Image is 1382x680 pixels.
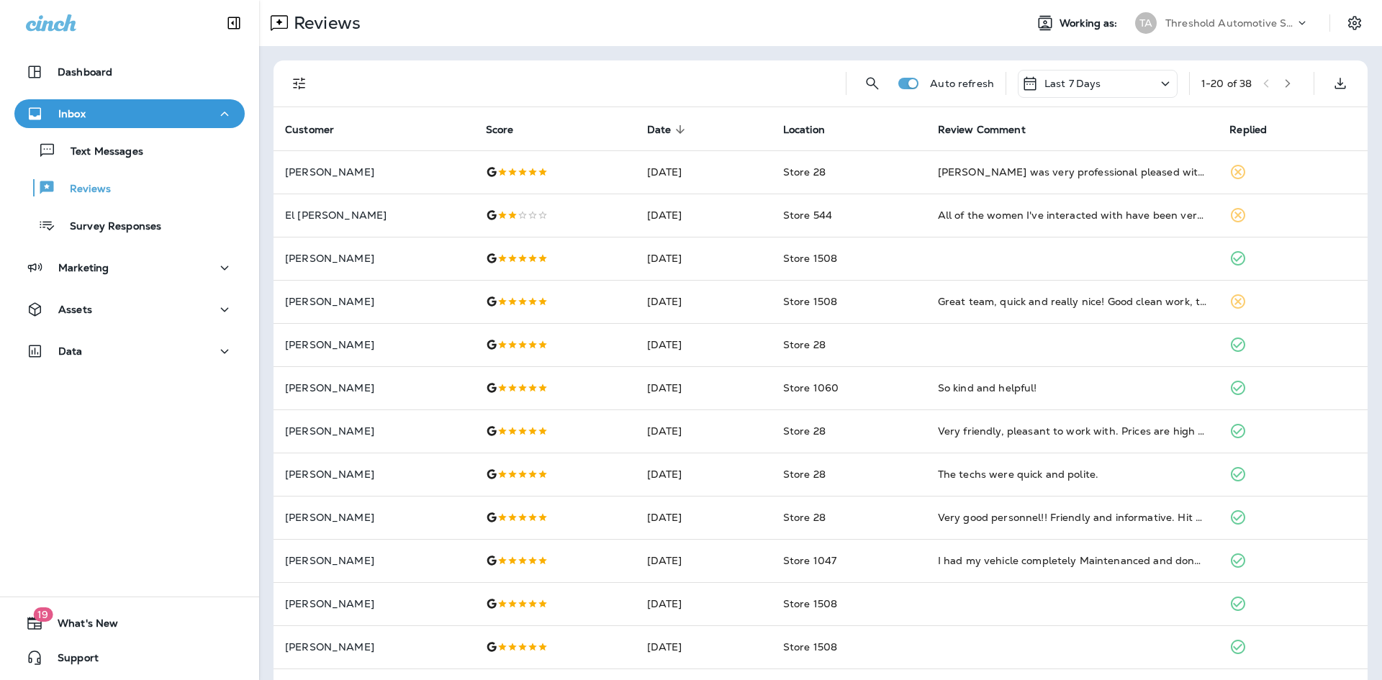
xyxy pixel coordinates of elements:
span: What's New [43,617,118,635]
span: Replied [1229,124,1267,136]
button: Text Messages [14,135,245,166]
div: Great team, quick and really nice! Good clean work, they even show you the engine compartment, oi... [938,294,1207,309]
button: Search Reviews [858,69,887,98]
td: [DATE] [636,625,772,668]
button: Marketing [14,253,245,282]
p: [PERSON_NAME] [285,468,463,480]
div: All of the women I've interacted with have been very informative, courteous & professional. The l... [938,208,1207,222]
div: 1 - 20 of 38 [1201,78,1252,89]
button: Data [14,337,245,366]
span: Date [647,123,690,136]
td: [DATE] [636,194,772,237]
p: [PERSON_NAME] [285,296,463,307]
td: [DATE] [636,323,772,366]
div: Danny was very professional pleased with service [938,165,1207,179]
p: [PERSON_NAME] [285,382,463,394]
p: Inbox [58,108,86,119]
button: Collapse Sidebar [214,9,254,37]
span: Review Comment [938,124,1026,136]
span: Store 1508 [783,597,837,610]
span: Customer [285,124,334,136]
span: Store 1508 [783,640,837,653]
p: [PERSON_NAME] [285,598,463,609]
button: Settings [1342,10,1368,36]
p: Marketing [58,262,109,273]
span: Score [486,124,514,136]
button: Inbox [14,99,245,128]
td: [DATE] [636,366,772,409]
p: Last 7 Days [1044,78,1101,89]
p: Text Messages [56,145,143,159]
p: [PERSON_NAME] [285,166,463,178]
td: [DATE] [636,453,772,496]
span: Score [486,123,533,136]
span: Replied [1229,123,1286,136]
td: [DATE] [636,237,772,280]
div: Very friendly, pleasant to work with. Prices are high everywhere, but it's a lot easier with grea... [938,424,1207,438]
span: Working as: [1060,17,1121,30]
td: [DATE] [636,150,772,194]
button: Support [14,643,245,672]
button: Filters [285,69,314,98]
td: [DATE] [636,496,772,539]
span: 19 [33,607,53,622]
span: Store 28 [783,468,826,481]
button: Reviews [14,173,245,203]
button: Dashboard [14,58,245,86]
p: [PERSON_NAME] [285,641,463,653]
span: Customer [285,123,353,136]
td: [DATE] [636,582,772,625]
td: [DATE] [636,280,772,323]
div: Very good personnel!! Friendly and informative. Hit cookies, pop and cold water a huge plus. Grea... [938,510,1207,525]
span: Support [43,652,99,669]
p: Threshold Automotive Service dba Grease Monkey [1165,17,1295,29]
p: El [PERSON_NAME] [285,209,463,221]
span: Store 1047 [783,554,836,567]
p: [PERSON_NAME] [285,512,463,523]
span: Store 544 [783,209,832,222]
div: The techs were quick and polite. [938,467,1207,481]
p: Dashboard [58,66,112,78]
span: Date [647,124,672,136]
td: [DATE] [636,409,772,453]
div: TA [1135,12,1157,34]
p: [PERSON_NAME] [285,339,463,350]
p: [PERSON_NAME] [285,555,463,566]
span: Location [783,124,825,136]
p: Auto refresh [930,78,994,89]
p: Reviews [55,183,111,196]
span: Store 28 [783,511,826,524]
span: Store 28 [783,166,826,178]
button: Assets [14,295,245,324]
span: Store 1508 [783,295,837,308]
p: [PERSON_NAME] [285,425,463,437]
p: Reviews [288,12,361,34]
div: I had my vehicle completely Maintenanced and done with no issues whatsoever. I actually was in an... [938,553,1207,568]
span: Location [783,123,844,136]
button: Export as CSV [1326,69,1355,98]
p: Assets [58,304,92,315]
p: Data [58,345,83,357]
p: Survey Responses [55,220,161,234]
div: So kind and helpful! [938,381,1207,395]
span: Store 1060 [783,381,839,394]
span: Review Comment [938,123,1044,136]
button: 19What's New [14,609,245,638]
span: Store 28 [783,338,826,351]
td: [DATE] [636,539,772,582]
span: Store 28 [783,425,826,438]
p: [PERSON_NAME] [285,253,463,264]
button: Survey Responses [14,210,245,240]
span: Store 1508 [783,252,837,265]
